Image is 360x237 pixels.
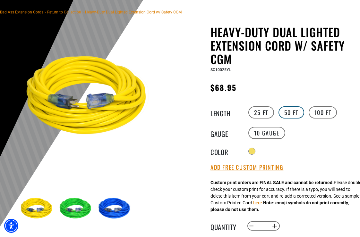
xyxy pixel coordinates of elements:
span: $68.95 [210,82,236,93]
img: blue [97,190,134,227]
label: 10 Gauge [248,127,285,139]
button: Add Free Custom Printing [210,164,283,171]
span: › [45,10,46,14]
span: › [82,10,84,14]
span: SC10025YL [210,68,231,72]
legend: Length [210,108,243,117]
label: 100 FT [309,106,337,118]
button: here [253,200,262,206]
label: 25 FT [248,106,274,118]
img: yellow [19,190,56,227]
label: 50 FT [279,106,304,118]
img: green [58,190,95,227]
strong: Custom print orders are FINAL SALE and cannot be returned. [210,180,334,185]
span: Heavy-Duty Dual Lighted Extension Cord w/ Safety CGM [85,10,182,14]
h1: Heavy-Duty Dual Lighted Extension Cord w/ Safety CGM [210,25,355,66]
a: Return to Collection [47,10,81,14]
img: yellow [19,27,161,168]
legend: Gauge [210,129,243,137]
label: Quantity [210,222,243,230]
legend: Color [210,147,243,155]
div: Accessibility Menu [4,219,18,233]
strong: Note: emoji symbols do not print correctly, please do not use them. [210,200,349,212]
